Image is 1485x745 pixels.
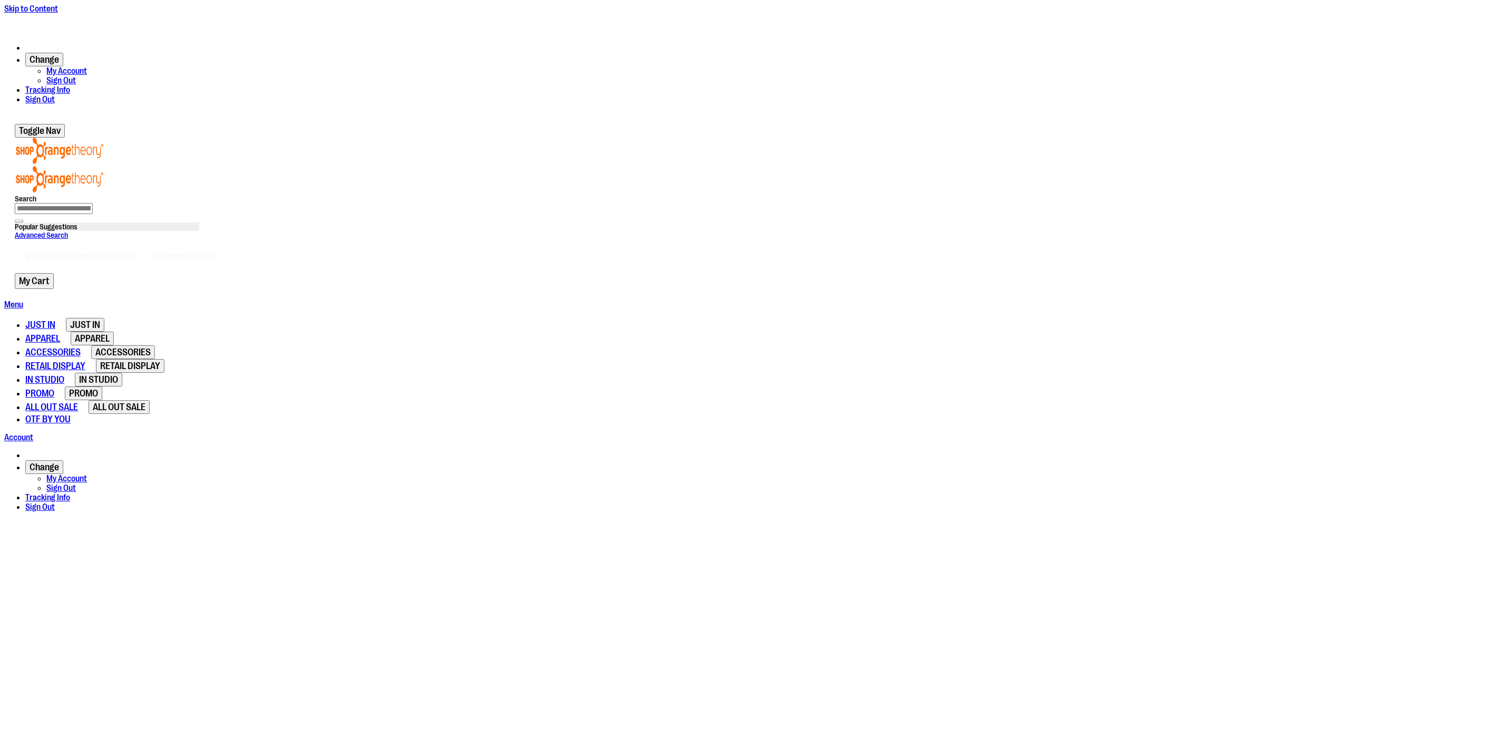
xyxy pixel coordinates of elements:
a: Skip to Content [4,4,58,14]
span: My Cart [19,276,50,286]
span: OTF BY YOU [25,414,71,424]
img: Shop Orangetheory [15,138,104,164]
span: IN STUDIO [79,374,118,385]
span: Change [30,54,59,65]
span: Toggle Nav [19,125,61,136]
span: RETAIL DISPLAY [100,361,160,371]
span: # Type at least 3 character to search [25,252,139,260]
a: Advanced Search [15,231,68,239]
a: My Account [46,66,87,76]
a: Sign Out [46,483,76,493]
span: PROMO [25,388,54,399]
span: ALL OUT SALE [25,402,78,412]
span: PROMO [69,388,98,399]
span: APPAREL [25,333,60,344]
button: Toggle Nav [15,124,65,138]
span: ALL OUT SALE [93,402,145,412]
span: ACCESSORIES [95,347,151,357]
span: # Hit enter to search [151,252,214,260]
a: Account [4,433,33,442]
a: Sign Out [46,76,76,85]
button: Account menu [25,460,63,474]
span: Search [15,195,36,203]
a: Sign Out [25,502,55,512]
a: Tracking Info [25,493,70,502]
span: IN STUDIO [25,374,64,385]
span: APPAREL [75,333,110,344]
div: Popular Suggestions [15,222,199,231]
button: My Cart [15,273,54,289]
span: JUST IN [25,320,55,330]
span: ACCESSORIES [25,347,81,357]
a: Sign Out [25,95,55,104]
a: Details [788,14,812,23]
span: JUST IN [70,320,100,330]
span: RETAIL DISPLAY [25,361,85,371]
img: Shop Orangetheory [15,166,104,192]
button: Search [15,219,23,222]
button: Account menu [25,53,63,66]
a: Tracking Info [25,85,70,95]
span: Change [30,462,59,472]
p: FREE Shipping, orders over $600. [673,14,812,23]
div: Promotional banner [4,14,1481,35]
a: My Account [46,474,87,483]
a: Menu [4,300,23,309]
